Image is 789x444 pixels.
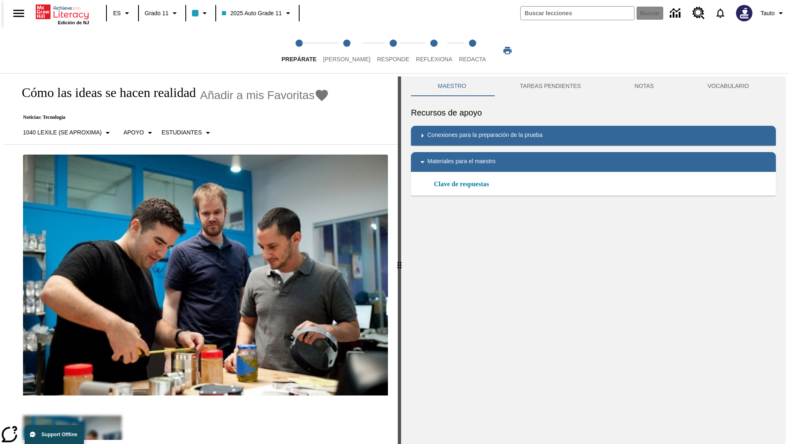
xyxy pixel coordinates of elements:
h6: Recursos de apoyo [411,106,776,119]
span: [PERSON_NAME] [323,56,370,62]
button: Support Offline [25,425,84,444]
p: Conexiones para la preparación de la prueba [427,131,542,141]
div: activity [401,76,786,444]
button: Abrir el menú lateral [7,1,31,25]
input: Buscar campo [521,7,634,20]
span: Reflexiona [416,56,452,62]
img: El fundador de Quirky, Ben Kaufman prueba un nuevo producto con un compañero de trabajo, Gaz Brow... [23,155,388,395]
button: El color de la clase es azul claro. Cambiar el color de la clase. [189,6,213,21]
button: VOCABULARIO [681,76,776,96]
span: ES [113,9,121,18]
button: Seleccione Lexile, 1040 Lexile (Se aproxima) [20,125,116,140]
button: Tipo de apoyo, Apoyo [120,125,158,140]
span: Support Offline [42,432,77,437]
div: reading [3,76,398,440]
p: Estudiantes [161,128,202,137]
span: 2025 Auto Grade 11 [222,9,281,18]
button: Maestro [411,76,493,96]
button: Escoja un nuevo avatar [731,2,757,24]
div: Pulsa la tecla de intro o la barra espaciadora y luego presiona las flechas de derecha e izquierd... [398,76,401,444]
h1: Cómo las ideas se hacen realidad [13,85,196,100]
img: Avatar [736,5,752,21]
button: NOTAS [608,76,681,96]
p: Materiales para el maestro [427,157,496,167]
span: Redacta [459,56,486,62]
p: Apoyo [123,128,144,137]
a: Notificaciones [710,2,731,24]
p: Noticias: Tecnología [13,114,329,120]
button: Prepárate step 1 of 5 [275,28,323,73]
span: Responde [377,56,409,62]
button: Redacta step 5 of 5 [452,28,493,73]
div: Materiales para el maestro [411,152,776,172]
span: Edición de NJ [58,20,89,25]
span: Añadir a mis Favoritas [200,89,315,102]
button: TAREAS PENDIENTES [493,76,608,96]
button: Lenguaje: ES, Selecciona un idioma [109,6,136,21]
p: 1040 Lexile (Se aproxima) [23,128,102,137]
button: Imprimir [494,43,521,58]
button: Responde step 3 of 5 [370,28,416,73]
span: Prepárate [281,56,316,62]
button: Grado: Grado 11, Elige un grado [141,6,183,21]
a: Centro de recursos, Se abrirá en una pestaña nueva. [687,2,710,24]
button: Añadir a mis Favoritas - Cómo las ideas se hacen realidad [200,88,330,102]
a: Clave de respuestas, Se abrirá en una nueva ventana o pestaña [434,179,489,189]
button: Lee step 2 of 5 [316,28,377,73]
span: Grado 11 [145,9,168,18]
button: Perfil/Configuración [757,6,789,21]
button: Seleccionar estudiante [158,125,216,140]
button: Reflexiona step 4 of 5 [409,28,459,73]
a: Centro de información [665,2,687,25]
div: Conexiones para la preparación de la prueba [411,126,776,146]
div: Portada [36,3,89,25]
div: Instructional Panel Tabs [411,76,776,96]
span: Tauto [761,9,775,18]
button: Clase: 2025 Auto Grade 11, Selecciona una clase [219,6,296,21]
